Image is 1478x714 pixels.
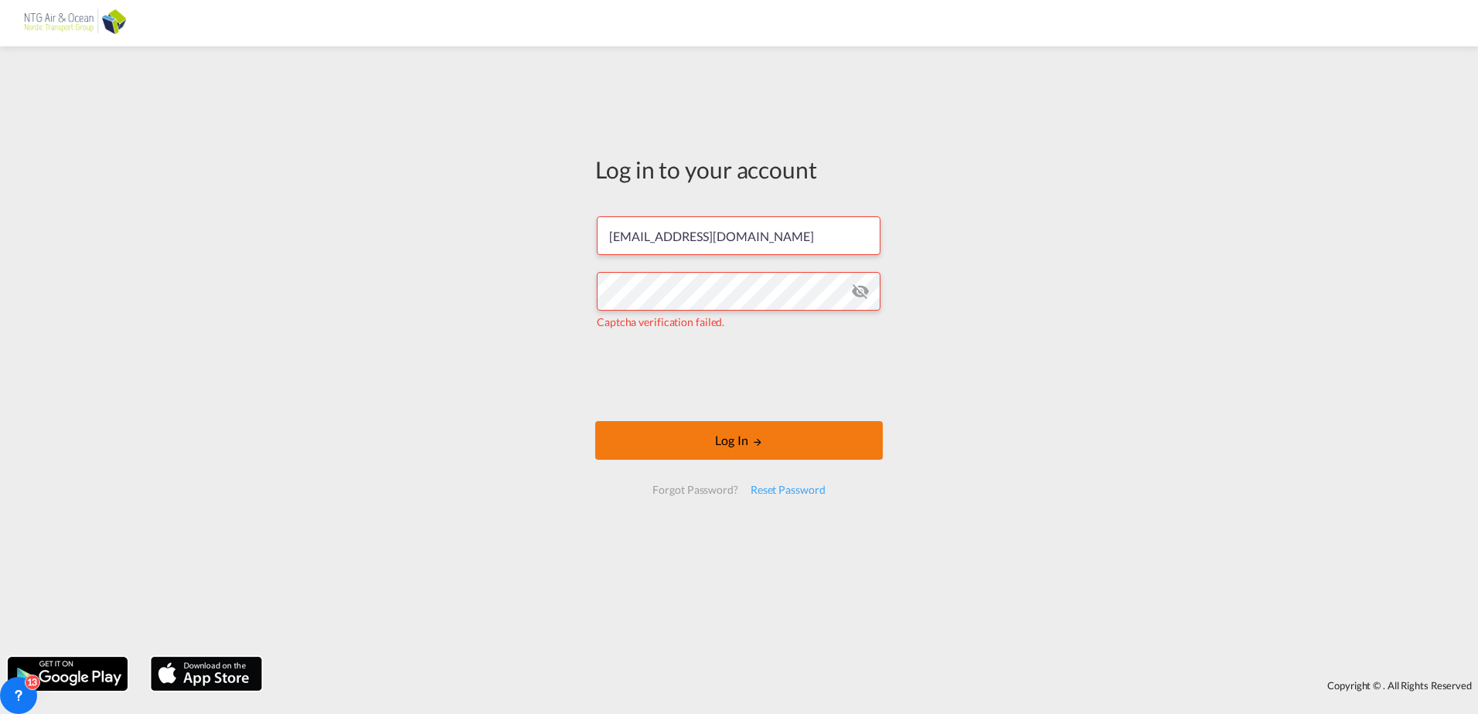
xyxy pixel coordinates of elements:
div: Forgot Password? [646,476,744,504]
div: Reset Password [744,476,832,504]
md-icon: icon-eye-off [851,282,870,301]
img: af31b1c0b01f11ecbc353f8e72265e29.png [23,6,128,41]
span: Captcha verification failed. [597,315,724,328]
input: Enter email/phone number [597,216,880,255]
iframe: reCAPTCHA [622,345,856,406]
div: Copyright © . All Rights Reserved [270,672,1478,699]
div: Log in to your account [595,153,883,185]
img: apple.png [149,655,264,692]
img: google.png [6,655,129,692]
button: LOGIN [595,421,883,460]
